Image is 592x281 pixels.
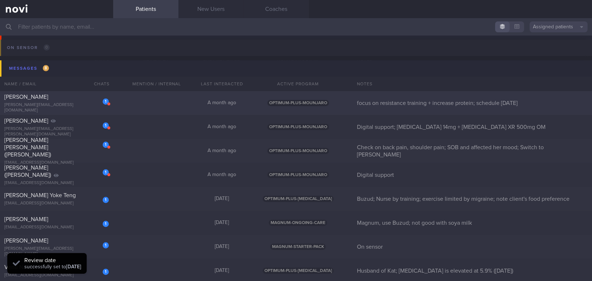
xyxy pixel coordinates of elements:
[270,244,326,250] span: MAGNUM-STARTER-PACK
[263,196,334,202] span: OPTIMUM-PLUS-[MEDICAL_DATA]
[4,238,48,244] span: [PERSON_NAME]
[267,148,329,154] span: OPTIMUM-PLUS-MOUNJARO
[103,98,109,105] div: 1
[5,43,52,53] div: On sensor
[7,64,51,73] div: Messages
[189,220,255,226] div: [DATE]
[4,94,48,100] span: [PERSON_NAME]
[43,65,49,71] span: 8
[4,137,51,158] span: [PERSON_NAME] [PERSON_NAME] ([PERSON_NAME])
[353,243,592,251] div: On sensor
[4,102,109,113] div: [PERSON_NAME][EMAIL_ADDRESS][DOMAIN_NAME]
[255,77,342,91] div: Active Program
[530,21,588,32] button: Assigned patients
[4,246,109,257] div: [PERSON_NAME][EMAIL_ADDRESS][DOMAIN_NAME]
[103,242,109,248] div: 1
[267,172,329,178] span: OPTIMUM-PLUS-MOUNJARO
[103,169,109,175] div: 1
[4,118,48,124] span: [PERSON_NAME]
[353,171,592,179] div: Digital support
[24,257,81,264] div: Review date
[353,219,592,227] div: Magnum, use Buzud; not good with soya milk
[4,273,109,278] div: [EMAIL_ADDRESS][DOMAIN_NAME]
[4,216,48,222] span: [PERSON_NAME]
[189,244,255,250] div: [DATE]
[103,122,109,129] div: 1
[269,220,327,226] span: MAGNUM-ONGOING-CARE
[103,142,109,148] div: 1
[189,148,255,154] div: A month ago
[189,196,255,202] div: [DATE]
[4,165,51,178] span: [PERSON_NAME] ([PERSON_NAME])
[353,77,592,91] div: Notes
[84,77,113,91] div: Chats
[103,269,109,275] div: 1
[4,180,109,186] div: [EMAIL_ADDRESS][DOMAIN_NAME]
[4,126,109,137] div: [PERSON_NAME][EMAIL_ADDRESS][PERSON_NAME][DOMAIN_NAME]
[267,100,329,106] span: OPTIMUM-PLUS-MOUNJARO
[263,268,334,274] span: OPTIMUM-PLUS-[MEDICAL_DATA]
[353,144,592,158] div: Check on back pain, shoulder pain; SOB and affected her mood; Switch to [PERSON_NAME]
[4,160,109,166] div: [EMAIL_ADDRESS][DOMAIN_NAME]
[189,172,255,178] div: A month ago
[267,124,329,130] span: OPTIMUM-PLUS-MOUNJARO
[103,221,109,227] div: 1
[24,264,81,269] span: successfully set to
[4,225,109,230] div: [EMAIL_ADDRESS][DOMAIN_NAME]
[353,267,592,274] div: Husband of Kat; [MEDICAL_DATA] is elevated at 5.9% ([DATE])
[4,201,109,206] div: [EMAIL_ADDRESS][DOMAIN_NAME]
[4,264,34,270] span: Venu Naidu
[44,44,50,50] span: 0
[353,123,592,131] div: Digital support; [MEDICAL_DATA] 14mg + [MEDICAL_DATA] XR 500mg OM
[189,124,255,130] div: A month ago
[189,77,255,91] div: Last Interacted
[124,77,189,91] div: Mention / Internal
[189,268,255,274] div: [DATE]
[103,197,109,203] div: 1
[4,192,76,198] span: [PERSON_NAME] Yoke Teng
[66,264,81,269] strong: [DATE]
[353,99,592,107] div: focus on resistance training + increase protein; schedule [DATE]
[353,195,592,203] div: Buzud; Nurse by training; exercise limited by migraine; note client's food preference
[189,100,255,106] div: A month ago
